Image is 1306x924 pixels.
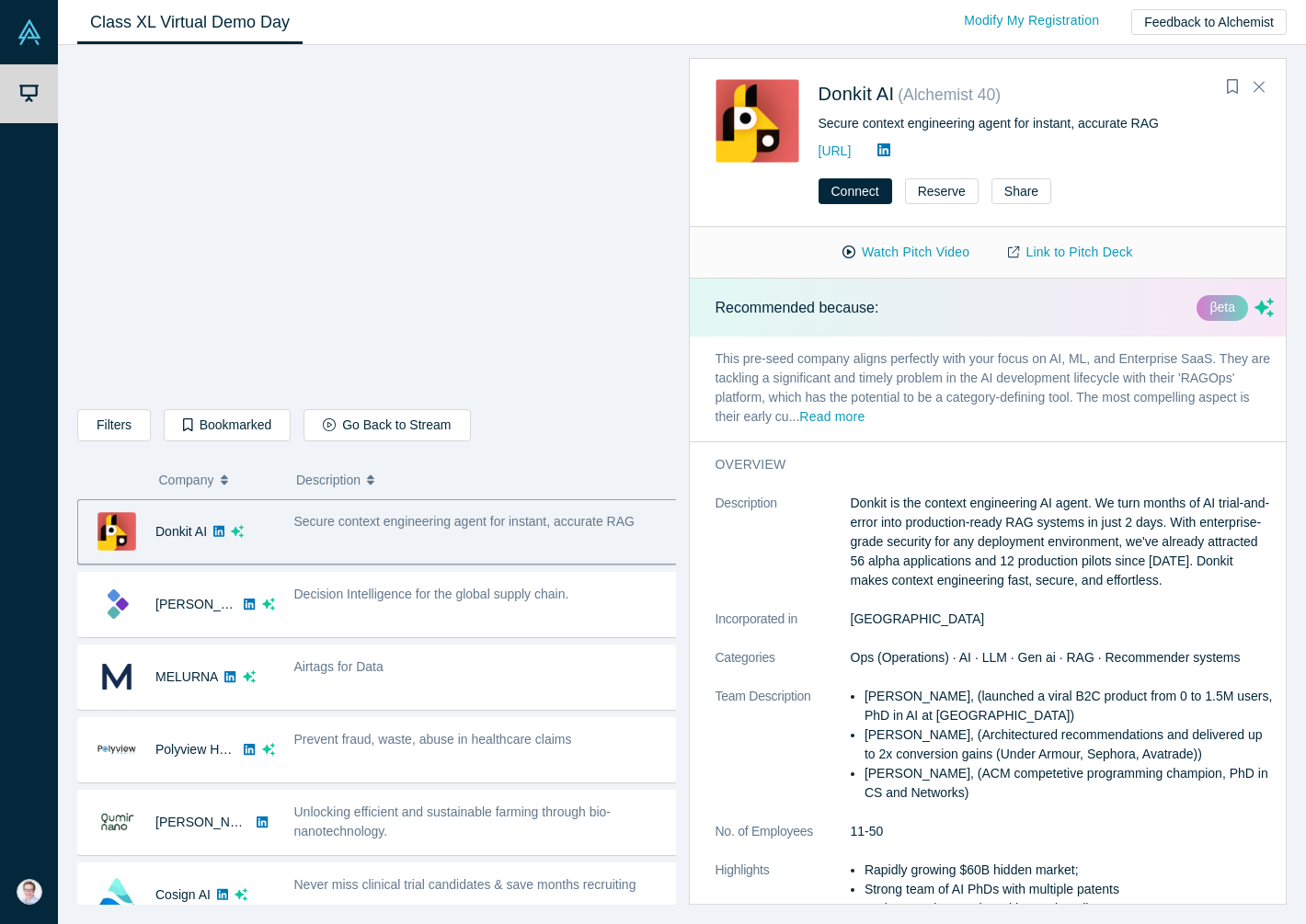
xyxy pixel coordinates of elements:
[262,598,275,610] svg: dsa ai sparkles
[1197,295,1248,321] div: βeta
[716,822,851,861] dt: No. of Employees
[1254,298,1274,317] svg: dsa ai sparkles
[1245,73,1273,102] button: Close
[77,1,303,44] a: Class XL Virtual Demo Day
[17,19,42,45] img: Alchemist Vault Logo
[304,409,470,441] button: Go Back to Stream
[294,877,636,892] span: Never miss clinical trial candidates & save months recruiting
[294,732,572,747] span: Prevent fraud, waste, abuse in healthcare claims
[97,803,136,841] img: Qumir Nano's Logo
[97,512,136,551] img: Donkit AI's Logo
[164,409,291,441] button: Bookmarked
[97,730,136,769] img: Polyview Health's Logo
[905,178,979,204] button: Reserve
[235,888,247,901] svg: dsa ai sparkles
[989,236,1151,268] a: Link to Pitch Deck
[155,887,211,902] a: Cosign AI
[851,610,1275,629] dd: [GEOGRAPHIC_DATA]
[851,650,1241,665] span: Ops (Operations) · AI · LLM · Gen ai · RAG · Recommender systems
[716,687,851,822] dt: Team Description
[898,86,1001,104] small: ( Alchemist 40 )
[97,875,136,914] img: Cosign AI's Logo
[865,687,1274,725] li: [PERSON_NAME], (launched a viral B2C product from 0 to 1.5M users, PhD in AI at [GEOGRAPHIC_DATA])
[1131,9,1287,35] button: Feedback to Alchemist
[799,407,865,428] button: Read more
[17,879,42,905] img: Eric Ver Ploeg's Account
[78,60,675,395] iframe: Donkit
[851,494,1275,590] p: Donkit is the context engineering AI agent. We turn months of AI trial-and-error into production-...
[945,5,1118,37] a: Modify My Registration
[294,659,384,674] span: Airtags for Data
[823,236,989,268] button: Watch Pitch Video
[819,178,892,204] button: Connect
[155,597,261,611] a: [PERSON_NAME]
[155,742,247,757] a: Polyview Health
[159,461,278,499] button: Company
[155,524,207,539] a: Donkit AI
[294,587,569,601] span: Decision Intelligence for the global supply chain.
[865,899,1274,918] li: Early enterpise traction with ongoing pilots
[865,861,1274,880] li: Rapidly growing $60B hidden market;
[716,455,1249,474] h3: overview
[991,178,1051,204] button: Share
[155,669,218,684] a: MELURNA
[1220,74,1245,100] button: Bookmark
[690,337,1300,441] p: This pre-seed company aligns perfectly with your focus on AI, ML, and Enterprise SaaS. They are t...
[716,297,879,319] p: Recommended because:
[851,822,1275,841] dd: 11-50
[716,610,851,648] dt: Incorporated in
[716,79,799,163] img: Donkit AI's Logo
[819,84,895,104] a: Donkit AI
[231,525,244,538] svg: dsa ai sparkles
[865,725,1274,764] li: [PERSON_NAME], (Architectured recommendations and delivered up to 2x conversion gains (Under Armo...
[296,461,361,499] span: Description
[819,143,852,158] a: [URL]
[819,114,1261,133] div: Secure context engineering agent for instant, accurate RAG
[865,880,1274,899] li: Strong team of AI PhDs with multiple patents
[77,409,151,441] button: Filters
[159,461,214,499] span: Company
[97,657,136,696] img: MELURNA's Logo
[716,494,851,610] dt: Description
[97,585,136,623] img: Kimaru AI's Logo
[243,670,256,683] svg: dsa ai sparkles
[155,815,261,829] a: [PERSON_NAME]
[294,804,612,838] span: Unlocking efficient and sustainable farming through bio-nanotechnology.
[296,461,663,499] button: Description
[294,514,635,529] span: Secure context engineering agent for instant, accurate RAG
[865,764,1274,803] li: [PERSON_NAME], (ACM competetive programming champion, PhD in CS and Networks)
[262,743,275,756] svg: dsa ai sparkles
[716,648,851,687] dt: Categories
